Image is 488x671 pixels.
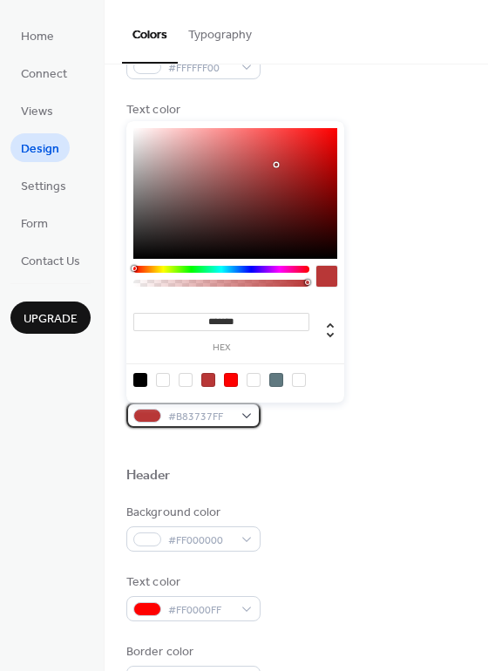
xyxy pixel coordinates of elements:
div: Header [126,467,171,485]
div: Text color [126,573,257,592]
div: rgb(255, 255, 255) [179,373,193,387]
span: #FF000000 [168,532,233,550]
span: Upgrade [24,310,78,329]
div: Border color [126,643,257,661]
div: Background color [126,504,257,522]
span: Form [21,215,48,234]
span: #FFFFFF00 [168,59,233,78]
a: Home [10,21,64,50]
a: Connect [10,58,78,87]
div: rgb(255, 0, 0) [224,373,238,387]
div: rgb(184, 55, 55) [201,373,215,387]
span: Design [21,140,59,159]
span: Views [21,103,53,121]
div: rgba(255, 0, 0, 0) [247,373,261,387]
div: Text color [126,101,257,119]
span: Settings [21,178,66,196]
a: Form [10,208,58,237]
span: #B83737FF [168,408,233,426]
span: #FF0000FF [168,601,233,620]
button: Upgrade [10,302,91,334]
div: rgba(96, 121, 128, 0) [292,373,306,387]
span: Contact Us [21,253,80,271]
a: Design [10,133,70,162]
div: rgba(255, 255, 255, 0) [156,373,170,387]
span: Home [21,28,54,46]
a: Contact Us [10,246,91,274]
span: Connect [21,65,67,84]
a: Settings [10,171,77,200]
div: rgb(0, 0, 0) [133,373,147,387]
a: Views [10,96,64,125]
div: rgb(96, 121, 128) [269,373,283,387]
label: hex [133,343,309,353]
